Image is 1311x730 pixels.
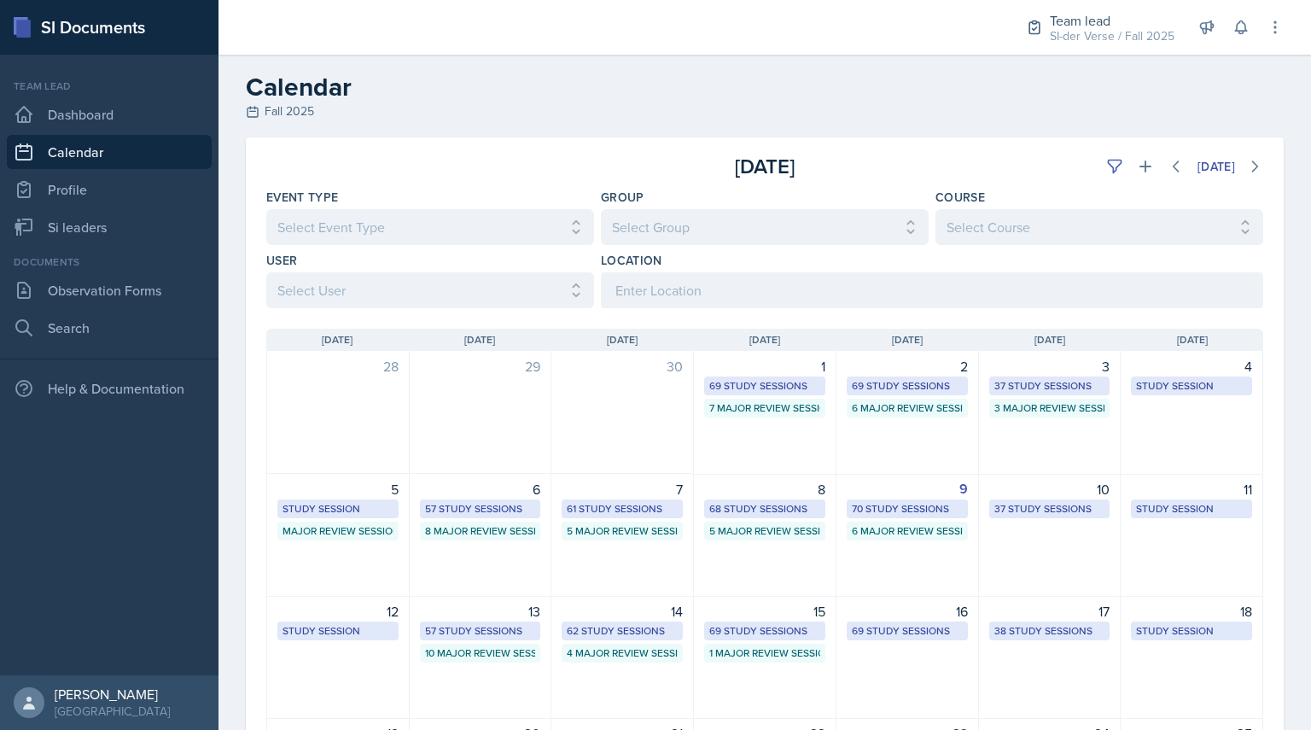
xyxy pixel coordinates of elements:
[425,523,536,539] div: 8 Major Review Sessions
[847,479,968,499] div: 9
[989,479,1110,499] div: 10
[749,332,780,347] span: [DATE]
[7,210,212,244] a: Si leaders
[892,332,923,347] span: [DATE]
[994,623,1105,639] div: 38 Study Sessions
[7,172,212,207] a: Profile
[1186,152,1246,181] button: [DATE]
[567,645,678,661] div: 4 Major Review Sessions
[246,102,1284,120] div: Fall 2025
[994,501,1105,517] div: 37 Study Sessions
[1197,160,1235,173] div: [DATE]
[852,378,963,394] div: 69 Study Sessions
[601,252,662,269] label: Location
[562,601,683,622] div: 14
[704,479,825,499] div: 8
[989,356,1110,377] div: 3
[283,523,393,539] div: Major Review Session
[7,79,212,94] div: Team lead
[704,601,825,622] div: 15
[1131,601,1252,622] div: 18
[1050,27,1174,45] div: SI-der Verse / Fall 2025
[847,601,968,622] div: 16
[852,623,963,639] div: 69 Study Sessions
[607,332,638,347] span: [DATE]
[989,601,1110,622] div: 17
[562,479,683,499] div: 7
[598,151,930,182] div: [DATE]
[852,400,963,416] div: 6 Major Review Sessions
[1034,332,1065,347] span: [DATE]
[420,479,541,499] div: 6
[601,189,644,206] label: Group
[425,645,536,661] div: 10 Major Review Sessions
[266,189,339,206] label: Event Type
[277,601,399,622] div: 12
[852,501,963,517] div: 70 Study Sessions
[1131,356,1252,377] div: 4
[464,332,495,347] span: [DATE]
[283,623,393,639] div: Study Session
[7,371,212,406] div: Help & Documentation
[852,523,963,539] div: 6 Major Review Sessions
[7,311,212,345] a: Search
[55,703,170,720] div: [GEOGRAPHIC_DATA]
[7,135,212,169] a: Calendar
[709,400,820,416] div: 7 Major Review Sessions
[1131,479,1252,499] div: 11
[283,501,393,517] div: Study Session
[322,332,353,347] span: [DATE]
[847,356,968,377] div: 2
[709,623,820,639] div: 69 Study Sessions
[420,356,541,377] div: 29
[562,356,683,377] div: 30
[709,378,820,394] div: 69 Study Sessions
[277,479,399,499] div: 5
[994,400,1105,416] div: 3 Major Review Sessions
[567,623,678,639] div: 62 Study Sessions
[7,97,212,131] a: Dashboard
[567,501,678,517] div: 61 Study Sessions
[1177,332,1208,347] span: [DATE]
[709,523,820,539] div: 5 Major Review Sessions
[425,501,536,517] div: 57 Study Sessions
[1136,501,1247,517] div: Study Session
[246,72,1284,102] h2: Calendar
[1050,10,1174,31] div: Team lead
[266,252,297,269] label: User
[7,254,212,270] div: Documents
[709,501,820,517] div: 68 Study Sessions
[1136,623,1247,639] div: Study Session
[601,272,1263,308] input: Enter Location
[1136,378,1247,394] div: Study Session
[567,523,678,539] div: 5 Major Review Sessions
[420,601,541,622] div: 13
[425,623,536,639] div: 57 Study Sessions
[709,645,820,661] div: 1 Major Review Session
[704,356,825,377] div: 1
[935,189,985,206] label: Course
[277,356,399,377] div: 28
[55,686,170,703] div: [PERSON_NAME]
[7,273,212,307] a: Observation Forms
[994,378,1105,394] div: 37 Study Sessions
